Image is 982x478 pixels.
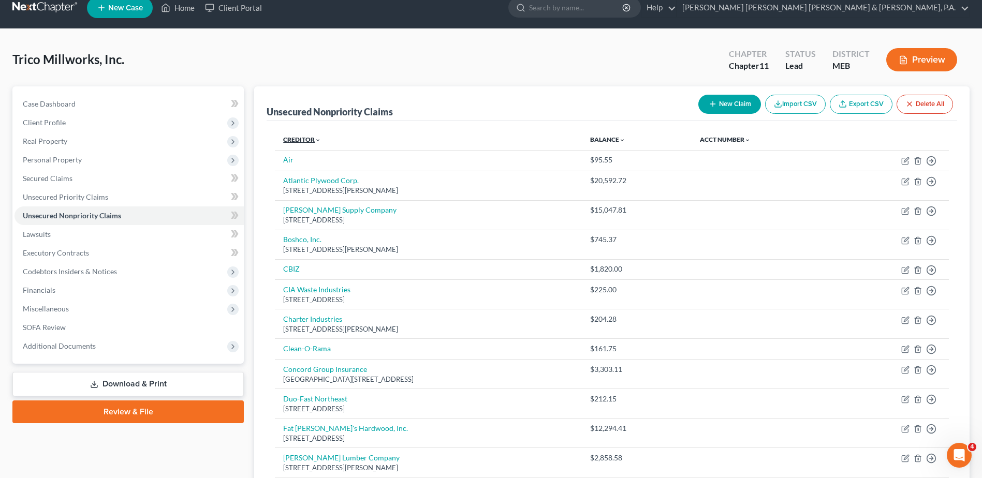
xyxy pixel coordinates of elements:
[744,137,751,143] i: expand_more
[590,423,684,434] div: $12,294.41
[23,230,51,238] span: Lawsuits
[283,235,321,244] a: Boshco, Inc.
[968,443,976,451] span: 4
[267,106,393,118] div: Unsecured Nonpriority Claims
[765,95,826,114] button: Import CSV
[590,394,684,404] div: $212.15
[886,48,957,71] button: Preview
[283,404,573,414] div: [STREET_ADDRESS]
[785,48,816,60] div: Status
[590,136,625,143] a: Balanceexpand_more
[785,60,816,72] div: Lead
[759,61,769,70] span: 11
[283,136,321,143] a: Creditorexpand_more
[108,4,143,12] span: New Case
[283,205,397,214] a: [PERSON_NAME] Supply Company
[283,155,294,164] a: Air
[283,295,573,305] div: [STREET_ADDRESS]
[283,245,573,255] div: [STREET_ADDRESS][PERSON_NAME]
[23,341,96,350] span: Additional Documents
[590,155,684,165] div: $95.55
[590,264,684,274] div: $1,820.00
[23,304,69,313] span: Miscellaneous
[14,244,244,262] a: Executory Contracts
[14,225,244,244] a: Lawsuits
[698,95,761,114] button: New Claim
[23,323,66,332] span: SOFA Review
[23,267,117,276] span: Codebtors Insiders & Notices
[23,118,66,127] span: Client Profile
[283,315,342,323] a: Charter Industries
[283,324,573,334] div: [STREET_ADDRESS][PERSON_NAME]
[590,314,684,324] div: $204.28
[23,211,121,220] span: Unsecured Nonpriority Claims
[283,344,331,353] a: Clean-O-Rama
[700,136,751,143] a: Acct Numberexpand_more
[283,394,347,403] a: Duo-Fast Northeast
[590,205,684,215] div: $15,047.81
[23,174,72,183] span: Secured Claims
[590,364,684,375] div: $3,303.11
[947,443,972,468] iframe: Intercom live chat
[590,453,684,463] div: $2,858.58
[23,137,67,145] span: Real Property
[832,48,870,60] div: District
[23,248,89,257] span: Executory Contracts
[283,463,573,473] div: [STREET_ADDRESS][PERSON_NAME]
[897,95,953,114] button: Delete All
[283,264,300,273] a: CBIZ
[283,176,359,185] a: Atlantic Plywood Corp.
[315,137,321,143] i: expand_more
[14,318,244,337] a: SOFA Review
[23,286,55,294] span: Financials
[283,453,400,462] a: [PERSON_NAME] Lumber Company
[283,375,573,384] div: [GEOGRAPHIC_DATA][STREET_ADDRESS]
[14,169,244,188] a: Secured Claims
[23,99,76,108] span: Case Dashboard
[590,234,684,245] div: $745.37
[23,192,108,201] span: Unsecured Priority Claims
[283,434,573,443] div: [STREET_ADDRESS]
[23,155,82,164] span: Personal Property
[14,95,244,113] a: Case Dashboard
[729,60,769,72] div: Chapter
[830,95,892,114] a: Export CSV
[12,52,124,67] span: Trico Millworks, Inc.
[283,215,573,225] div: [STREET_ADDRESS]
[729,48,769,60] div: Chapter
[283,424,408,432] a: Fat [PERSON_NAME]'s Hardwood, Inc.
[283,365,367,374] a: Concord Group Insurance
[12,372,244,396] a: Download & Print
[14,206,244,225] a: Unsecured Nonpriority Claims
[619,137,625,143] i: expand_more
[590,285,684,295] div: $225.00
[12,400,244,423] a: Review & File
[590,343,684,354] div: $161.75
[283,186,573,196] div: [STREET_ADDRESS][PERSON_NAME]
[14,188,244,206] a: Unsecured Priority Claims
[832,60,870,72] div: MEB
[590,175,684,186] div: $20,592.72
[283,285,350,294] a: CIA Waste Industries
